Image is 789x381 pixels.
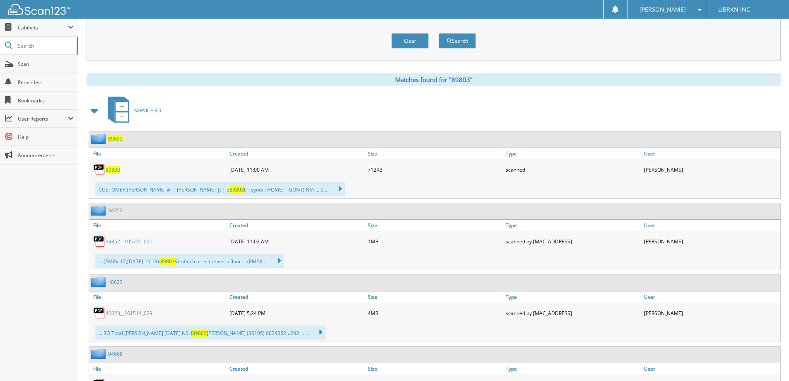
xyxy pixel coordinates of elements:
span: Scan [18,61,74,68]
div: 712KB [366,161,504,178]
a: Type [504,363,642,374]
span: 89803 [160,258,175,265]
a: SERVICE RO [103,94,161,127]
a: 04668 [108,350,123,357]
img: folder2.png [91,277,108,287]
div: ... RO Total [PERSON_NAME] [DATE] NSH [PERSON_NAME] (36105) 0034352 $202 ... ... [95,325,326,340]
span: Announcements [18,152,74,159]
a: 89803 [106,166,120,173]
button: Clear [391,33,429,49]
a: Size [366,148,504,159]
a: Type [504,148,642,159]
img: PDF.png [93,307,106,319]
iframe: Chat Widget [748,341,789,381]
a: Created [227,363,366,374]
a: User [642,220,780,231]
img: folder2.png [91,349,108,359]
span: Cabinets [18,24,68,31]
span: Help [18,133,74,141]
div: [DATE] 11:00 AM [227,161,366,178]
a: Size [366,291,504,303]
div: [DATE] 5:24 PM [227,305,366,321]
a: 40023__161514_029 [106,310,152,317]
a: 34352__105735_001 [106,238,152,245]
div: 4MB [366,305,504,321]
span: Bookmarks [18,97,74,104]
a: File [89,363,227,374]
img: PDF.png [93,235,106,248]
div: scanned by [MAC_ADDRESS] [504,233,642,250]
a: Size [366,363,504,374]
a: File [89,148,227,159]
img: folder2.png [91,205,108,216]
a: 34352 [108,207,123,214]
img: PDF.png [93,163,106,176]
span: Search [18,42,72,49]
span: 89803 [229,186,244,193]
div: [DATE] 11:02 AM [227,233,366,250]
a: Size [366,220,504,231]
a: User [642,148,780,159]
div: [PERSON_NAME] [642,233,780,250]
a: 40023 [108,279,123,286]
button: Search [439,33,476,49]
span: LIBRKN INC [718,7,750,12]
a: User [642,363,780,374]
div: ... (EMP# 17,[DATE] 10:18): Verified correct driver's floor ... (EMP# ... [95,254,284,268]
a: File [89,220,227,231]
span: [PERSON_NAME] [639,7,686,12]
span: User Reports [18,115,68,122]
img: scan123-logo-white.svg [8,4,70,15]
a: Type [504,220,642,231]
div: [PERSON_NAME] [642,161,780,178]
a: Created [227,148,366,159]
div: [PERSON_NAME] [642,305,780,321]
a: 89803 [108,135,123,142]
div: scanned [504,161,642,178]
div: CUSTOMER [PERSON_NAME] #: | [PERSON_NAME] |: | o I; Toyota : HOME: | GONT):N/A ... 0.... [95,182,345,196]
div: scanned by [MAC_ADDRESS] [504,305,642,321]
a: Created [227,220,366,231]
div: 1MB [366,233,504,250]
img: folder2.png [91,133,108,144]
span: SERVICE RO [134,107,161,114]
span: 89803 [192,330,207,337]
div: Matches found for "89803" [87,73,781,86]
a: Created [227,291,366,303]
a: Type [504,291,642,303]
span: Reminders [18,79,74,86]
a: User [642,291,780,303]
a: File [89,291,227,303]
